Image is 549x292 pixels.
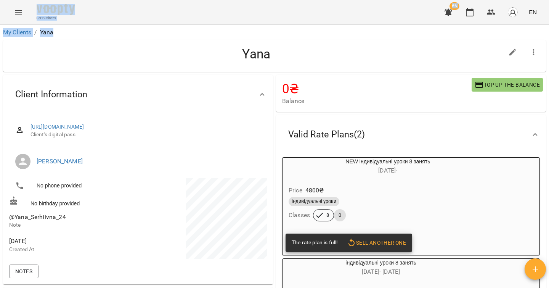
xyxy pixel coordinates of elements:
[529,8,537,16] span: EN
[288,129,365,140] span: Valid Rate Plans ( 2 )
[9,221,136,229] p: Note
[507,7,518,18] img: avatar_s.png
[475,80,540,89] span: Top up the balance
[378,167,397,174] span: [DATE] -
[292,236,338,250] div: The rate plan is full!
[15,267,32,276] span: Notes
[334,212,346,219] span: 0
[37,16,75,21] span: For Business
[8,195,138,209] div: No birthday provided
[289,210,310,221] h6: Classes
[282,81,472,97] h4: 0 ₴
[289,198,339,205] span: індивідуальні уроки
[283,158,493,176] div: NEW індивідуальні уроки 8 занять
[30,124,84,130] a: [URL][DOMAIN_NAME]
[283,259,479,277] div: індивідуальні уроки 8 занять
[322,212,334,219] span: 8
[30,131,261,139] span: Client's digital pass
[37,158,83,165] a: [PERSON_NAME]
[276,115,546,154] div: Valid Rate Plans(2)
[9,3,27,21] button: Menu
[9,265,39,278] button: Notes
[3,29,31,36] a: My Clients
[3,75,273,114] div: Client Information
[9,237,136,246] span: [DATE]
[3,28,546,37] nav: breadcrumb
[34,28,37,37] li: /
[344,236,409,250] button: Sell another one
[449,2,459,10] span: 66
[15,89,87,100] span: Client Information
[526,5,540,19] button: EN
[40,28,54,37] p: Yana
[283,158,493,231] button: NEW індивідуальні уроки 8 занять[DATE]- Price4800₴індивідуальні урокиClasses80
[282,97,472,106] span: Balance
[289,185,302,196] h6: Price
[37,4,75,15] img: Voopty Logo
[472,78,543,92] button: Top up the balance
[305,186,324,195] p: 4800 ₴
[347,238,406,247] span: Sell another one
[9,246,136,253] p: Created At
[9,213,66,221] span: @Yana_Serhiivna_24
[9,46,504,62] h4: Yana
[362,268,400,275] span: [DATE] - [DATE]
[9,178,136,194] li: No phone provided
